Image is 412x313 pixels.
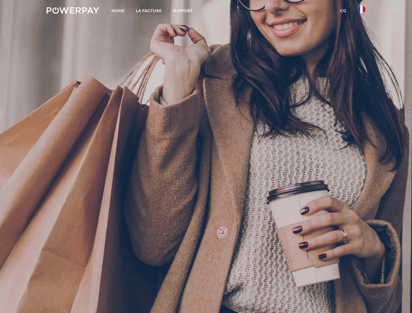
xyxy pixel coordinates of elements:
[130,5,167,17] a: LA FACTURE
[167,5,198,17] a: Support
[358,6,365,13] img: fr
[335,5,352,17] a: CG
[106,5,130,17] a: Home
[47,7,99,14] img: logo-powerpay-white.svg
